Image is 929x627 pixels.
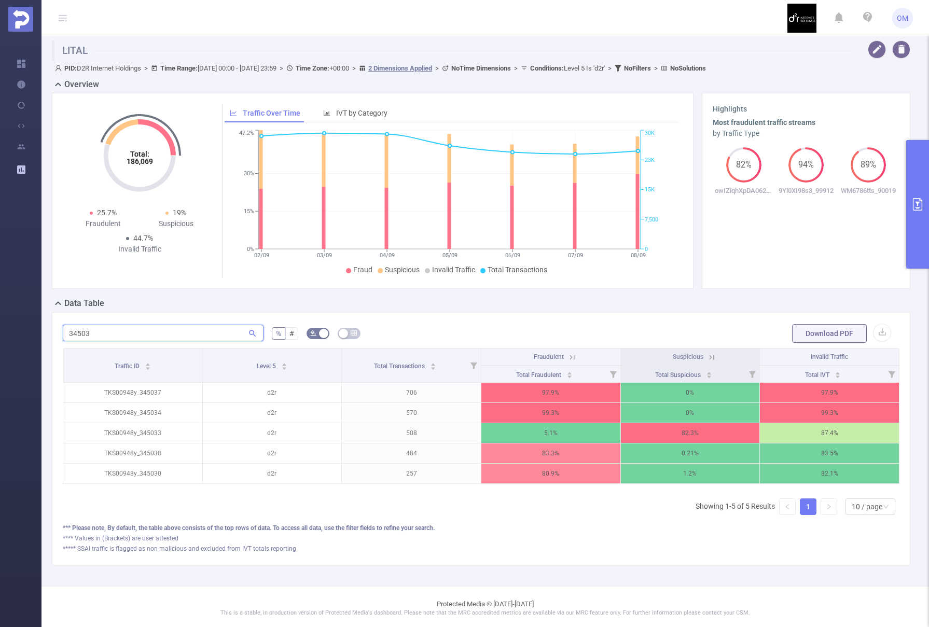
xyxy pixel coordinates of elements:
[63,464,202,483] p: TKS00948y_345030
[621,403,760,423] p: 0%
[349,64,359,72] span: >
[566,370,573,377] div: Sort
[481,423,620,443] p: 5.1%
[230,109,237,117] i: icon: line-chart
[713,104,899,115] h3: Highlights
[316,252,331,259] tspan: 03/09
[621,423,760,443] p: 82.3%
[281,366,287,369] i: icon: caret-down
[821,498,837,515] li: Next Page
[432,266,475,274] span: Invalid Traffic
[385,266,420,274] span: Suspicious
[884,366,899,382] i: Filter menu
[481,403,620,423] p: 99.3%
[63,534,899,543] div: **** Values in (Brackets) are user attested
[897,8,908,29] span: OM
[621,464,760,483] p: 1.2%
[745,366,759,382] i: Filter menu
[516,371,563,379] span: Total Fraudulent
[645,157,655,163] tspan: 23K
[67,609,903,618] p: This is a stable, in production version of Protected Media's dashboard. Please note that the MRC ...
[63,325,264,341] input: Search...
[244,171,254,177] tspan: 30%
[760,423,899,443] p: 87.4%
[115,363,141,370] span: Traffic ID
[281,361,287,368] div: Sort
[430,361,436,365] i: icon: caret-up
[145,361,151,368] div: Sort
[276,329,281,338] span: %
[244,208,254,215] tspan: 15%
[281,361,287,365] i: icon: caret-up
[203,383,342,402] p: d2r
[63,443,202,463] p: TKS00948y_345038
[296,64,329,72] b: Time Zone:
[630,252,645,259] tspan: 08/09
[203,403,342,423] p: d2r
[505,252,520,259] tspan: 06/09
[140,218,212,229] div: Suspicious
[713,128,899,139] div: by Traffic Type
[837,186,899,196] p: WM6786tts_90019
[530,64,605,72] span: Level 5 Is 'd2r'
[726,161,761,169] span: 82%
[779,498,796,515] li: Previous Page
[160,64,198,72] b: Time Range:
[800,498,816,515] li: 1
[788,161,824,169] span: 94%
[530,64,564,72] b: Conditions :
[145,361,150,365] i: icon: caret-up
[835,370,841,373] i: icon: caret-up
[141,64,151,72] span: >
[775,186,837,196] p: 9Yl0XI98s3_99912
[203,464,342,483] p: d2r
[851,161,886,169] span: 89%
[621,443,760,463] p: 0.21%
[379,252,394,259] tspan: 04/09
[203,423,342,443] p: d2r
[310,330,316,336] i: icon: bg-colors
[826,504,832,510] i: icon: right
[342,403,481,423] p: 570
[336,109,387,117] span: IVT by Category
[173,208,186,217] span: 19%
[466,349,481,382] i: Filter menu
[621,383,760,402] p: 0%
[805,371,831,379] span: Total IVT
[651,64,661,72] span: >
[852,499,882,514] div: 10 / page
[243,109,300,117] span: Traffic Over Time
[52,40,853,61] h1: LITAL
[566,370,572,373] i: icon: caret-up
[289,329,294,338] span: #
[342,464,481,483] p: 257
[127,157,153,165] tspan: 186,069
[835,374,841,377] i: icon: caret-down
[254,252,269,259] tspan: 02/09
[481,383,620,402] p: 97.9%
[706,374,712,377] i: icon: caret-down
[645,216,658,223] tspan: 7,500
[247,246,254,253] tspan: 0%
[63,523,899,533] div: *** Please note, By default, the table above consists of the top rows of data. To access all data...
[645,246,648,253] tspan: 0
[670,64,706,72] b: No Solutions
[760,443,899,463] p: 83.5%
[63,544,899,553] div: ***** SSAI traffic is flagged as non-malicious and excluded from IVT totals reporting
[8,7,33,32] img: Protected Media
[481,443,620,463] p: 83.3%
[706,370,712,377] div: Sort
[706,370,712,373] i: icon: caret-up
[374,363,426,370] span: Total Transactions
[442,252,457,259] tspan: 05/09
[760,403,899,423] p: 99.3%
[368,64,432,72] u: 2 Dimensions Applied
[534,353,564,360] span: Fraudulent
[792,324,867,343] button: Download PDF
[342,383,481,402] p: 706
[353,266,372,274] span: Fraud
[130,150,149,158] tspan: Total:
[342,443,481,463] p: 484
[323,109,330,117] i: icon: bar-chart
[276,64,286,72] span: >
